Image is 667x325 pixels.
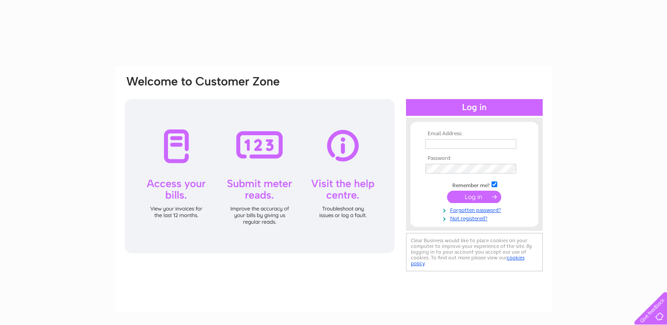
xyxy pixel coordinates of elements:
div: Clear Business would like to place cookies on your computer to improve your experience of the sit... [406,233,543,271]
input: Submit [447,191,501,203]
a: Forgotten password? [425,205,525,214]
td: Remember me? [423,180,525,189]
a: Not registered? [425,214,525,222]
th: Password: [423,155,525,162]
a: cookies policy [411,255,525,266]
th: Email Address: [423,131,525,137]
